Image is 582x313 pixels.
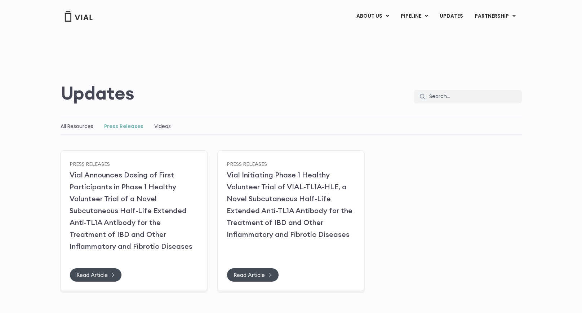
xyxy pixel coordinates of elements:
[76,272,108,278] span: Read Article
[434,10,468,22] a: UPDATES
[104,123,143,130] a: Press Releases
[227,160,267,167] a: Press Releases
[351,10,395,22] a: ABOUT USMenu Toggle
[395,10,434,22] a: PIPELINEMenu Toggle
[469,10,521,22] a: PARTNERSHIPMenu Toggle
[234,272,265,278] span: Read Article
[70,170,192,251] a: Vial Announces Dosing of First Participants in Phase 1 Healthy Volunteer Trial of a Novel Subcuta...
[61,83,134,103] h2: Updates
[70,268,122,282] a: Read Article
[64,11,93,22] img: Vial Logo
[70,160,110,167] a: Press Releases
[227,268,279,282] a: Read Article
[154,123,171,130] a: Videos
[425,90,522,103] input: Search...
[227,170,352,239] a: Vial Initiating Phase 1 Healthy Volunteer Trial of VIAL-TL1A-HLE, a Novel Subcutaneous Half-Life ...
[61,123,93,130] a: All Resources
